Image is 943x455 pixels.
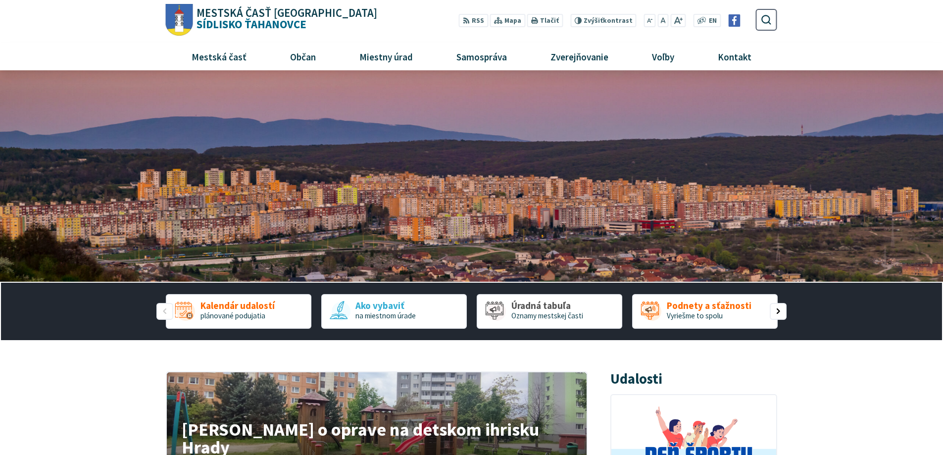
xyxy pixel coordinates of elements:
div: Predošlý slajd [156,303,173,320]
a: Ako vybaviť na miestnom úrade [321,294,467,329]
a: Kalendár udalostí plánované podujatia [166,294,311,329]
span: RSS [472,16,484,26]
div: 1 / 5 [166,294,311,329]
a: Mapa [490,14,525,27]
button: Zmenšiť veľkosť písma [644,14,656,27]
button: Tlačiť [527,14,563,27]
span: Vyriešme to spolu [667,311,723,320]
button: Nastaviť pôvodnú veľkosť písma [657,14,668,27]
a: RSS [459,14,488,27]
span: Samospráva [452,43,510,70]
a: Voľby [634,43,693,70]
span: Voľby [648,43,678,70]
h1: Sídlisko Ťahanovce [193,7,378,30]
button: Zvýšiťkontrast [570,14,636,27]
span: Mestská časť [GEOGRAPHIC_DATA] [197,7,377,19]
a: Úradná tabuľa Oznamy mestskej časti [477,294,622,329]
span: Kontakt [714,43,755,70]
div: Nasledujúci slajd [770,303,787,320]
span: Mestská časť [188,43,250,70]
a: EN [706,16,720,26]
img: Prejsť na Facebook stránku [728,14,741,27]
span: Podnety a sťažnosti [667,301,751,311]
a: Zverejňovanie [533,43,627,70]
img: Prejsť na domovskú stránku [166,4,193,36]
span: Úradná tabuľa [511,301,583,311]
div: 3 / 5 [477,294,622,329]
button: Zväčšiť veľkosť písma [670,14,686,27]
a: Podnety a sťažnosti Vyriešme to spolu [632,294,778,329]
a: Občan [272,43,334,70]
span: Mapa [504,16,521,26]
span: Tlačiť [540,17,559,25]
span: Zverejňovanie [546,43,612,70]
span: kontrast [584,17,633,25]
span: plánované podujatia [200,311,265,320]
span: Miestny úrad [355,43,416,70]
a: Logo Sídlisko Ťahanovce, prejsť na domovskú stránku. [166,4,377,36]
a: Mestská časť [173,43,264,70]
span: Zvýšiť [584,16,603,25]
span: na miestnom úrade [355,311,416,320]
span: Ako vybaviť [355,301,416,311]
h3: Udalosti [610,371,662,387]
span: EN [709,16,717,26]
a: Samospráva [439,43,525,70]
div: 2 / 5 [321,294,467,329]
span: Kalendár udalostí [200,301,275,311]
span: Občan [286,43,319,70]
a: Miestny úrad [341,43,431,70]
div: 4 / 5 [632,294,778,329]
a: Kontakt [700,43,770,70]
span: Oznamy mestskej časti [511,311,583,320]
